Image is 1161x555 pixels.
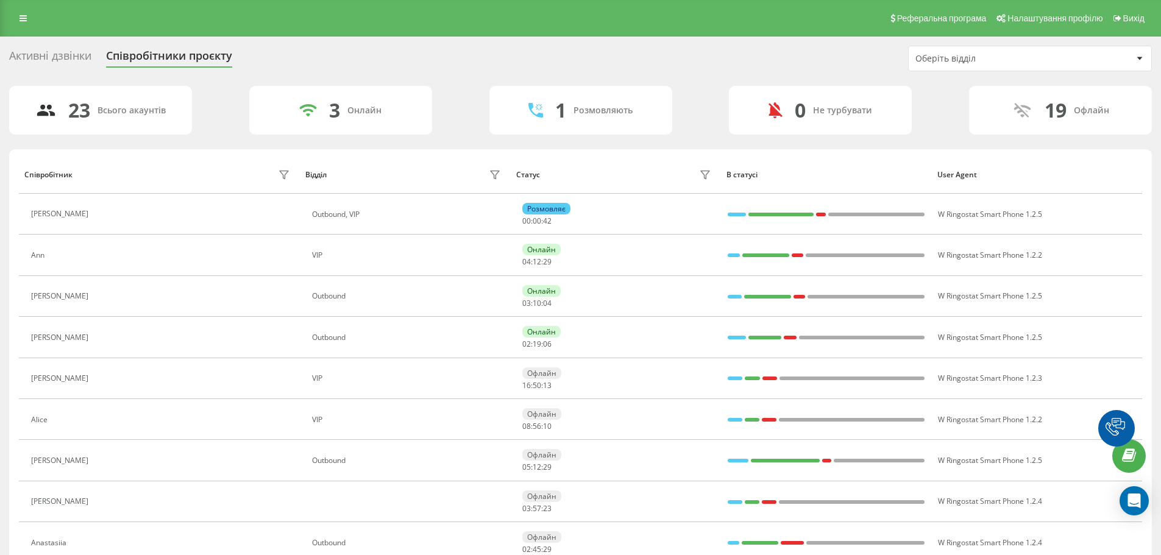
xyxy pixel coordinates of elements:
[522,285,561,297] div: Онлайн
[543,544,552,554] span: 29
[1123,13,1145,23] span: Вихід
[543,503,552,514] span: 23
[938,250,1042,260] span: W Ringostat Smart Phone 1.2.2
[543,380,552,391] span: 13
[9,49,91,68] div: Активні дзвінки
[522,256,531,267] span: 04
[522,244,561,255] div: Онлайн
[31,415,51,424] div: Alice
[312,333,504,342] div: Оutbound
[522,490,561,502] div: Офлайн
[31,374,91,383] div: [PERSON_NAME]
[533,298,541,308] span: 10
[31,210,91,218] div: [PERSON_NAME]
[522,408,561,420] div: Офлайн
[1007,13,1102,23] span: Налаштування профілю
[312,374,504,383] div: VIP
[543,256,552,267] span: 29
[543,339,552,349] span: 06
[522,544,531,554] span: 02
[31,251,48,260] div: Ann
[938,455,1042,465] span: W Ringostat Smart Phone 1.2.5
[522,545,552,554] div: : :
[522,216,531,226] span: 00
[1074,105,1109,116] div: Офлайн
[522,449,561,461] div: Офлайн
[522,298,531,308] span: 03
[533,256,541,267] span: 12
[533,503,541,514] span: 57
[533,380,541,391] span: 50
[1120,486,1149,515] div: Open Intercom Messenger
[522,217,552,225] div: : :
[347,105,382,116] div: Онлайн
[522,531,561,543] div: Офлайн
[555,99,566,122] div: 1
[522,299,552,308] div: : :
[312,539,504,547] div: Оutbound
[533,421,541,431] span: 56
[522,421,531,431] span: 08
[938,496,1042,506] span: W Ringostat Smart Phone 1.2.4
[533,544,541,554] span: 45
[726,171,926,179] div: В статусі
[1045,99,1067,122] div: 19
[522,367,561,379] div: Офлайн
[522,463,552,472] div: : :
[543,421,552,431] span: 10
[522,503,531,514] span: 03
[813,105,872,116] div: Не турбувати
[312,292,504,300] div: Оutbound
[938,332,1042,342] span: W Ringostat Smart Phone 1.2.5
[305,171,327,179] div: Відділ
[522,326,561,338] div: Онлайн
[915,54,1061,64] div: Оберіть відділ
[522,340,552,348] div: : :
[312,456,504,465] div: Оutbound
[522,339,531,349] span: 02
[543,216,552,226] span: 42
[533,462,541,472] span: 12
[98,105,166,116] div: Всього акаунтів
[938,537,1042,548] span: W Ringostat Smart Phone 1.2.4
[938,291,1042,301] span: W Ringostat Smart Phone 1.2.5
[897,13,987,23] span: Реферальна програма
[938,209,1042,219] span: W Ringostat Smart Phone 1.2.5
[31,292,91,300] div: [PERSON_NAME]
[522,504,552,513] div: : :
[31,333,91,342] div: [PERSON_NAME]
[522,462,531,472] span: 05
[106,49,232,68] div: Співробітники проєкту
[31,497,91,506] div: [PERSON_NAME]
[68,99,90,122] div: 23
[522,258,552,266] div: : :
[938,373,1042,383] span: W Ringostat Smart Phone 1.2.3
[31,539,69,547] div: Anastasiia
[795,99,806,122] div: 0
[938,414,1042,425] span: W Ringostat Smart Phone 1.2.2
[516,171,540,179] div: Статус
[522,381,552,390] div: : :
[312,251,504,260] div: VIP
[937,171,1137,179] div: User Agent
[522,203,570,214] div: Розмовляє
[31,456,91,465] div: [PERSON_NAME]
[312,415,504,424] div: VIP
[24,171,73,179] div: Співробітник
[522,380,531,391] span: 16
[543,298,552,308] span: 04
[533,339,541,349] span: 19
[329,99,340,122] div: 3
[312,210,504,219] div: Оutbound, VIP
[522,422,552,431] div: : :
[533,216,541,226] span: 00
[543,462,552,472] span: 29
[573,105,633,116] div: Розмовляють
